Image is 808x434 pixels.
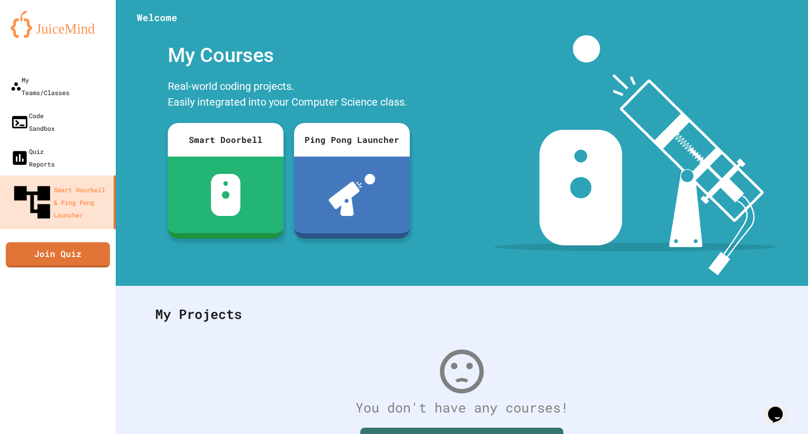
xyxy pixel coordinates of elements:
div: Ping Pong Launcher [294,123,410,157]
a: Join Quiz [6,242,110,267]
div: Real-world coding projects. Easily integrated into your Computer Science class. [163,76,415,115]
img: logo-orange.svg [11,11,105,38]
div: Code Sandbox [11,109,55,135]
iframe: chat widget [764,392,797,423]
img: banner-image-my-projects.png [494,35,776,275]
div: Smart Doorbell [168,123,284,157]
div: You don't have any courses! [145,398,779,418]
div: Smart Doorbell & Ping Pong Launcher [11,181,109,224]
div: My Teams/Classes [11,74,69,99]
img: sdb-white.svg [211,174,241,216]
div: Quiz Reports [11,145,55,170]
div: My Courses [163,35,415,76]
img: ppl-with-ball.png [329,174,376,216]
div: My Projects [145,294,779,335]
